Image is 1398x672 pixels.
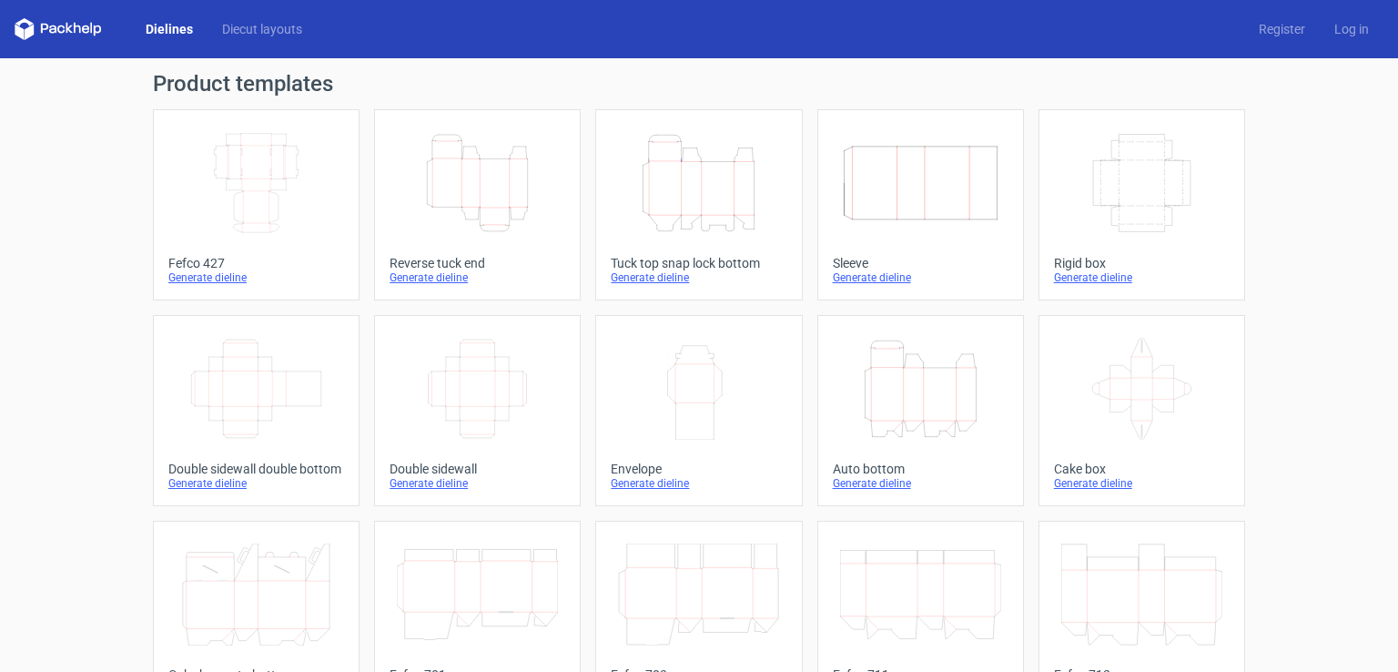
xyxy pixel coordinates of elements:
div: Generate dieline [1054,476,1230,491]
div: Generate dieline [390,270,565,285]
a: Cake boxGenerate dieline [1038,315,1245,506]
a: Double sidewallGenerate dieline [374,315,581,506]
div: Generate dieline [168,476,344,491]
a: Dielines [131,20,208,38]
a: Rigid boxGenerate dieline [1038,109,1245,300]
div: Sleeve [833,256,1008,270]
div: Double sidewall double bottom [168,462,344,476]
a: Register [1244,20,1320,38]
a: Tuck top snap lock bottomGenerate dieline [595,109,802,300]
a: Auto bottomGenerate dieline [817,315,1024,506]
h1: Product templates [153,73,1245,95]
div: Generate dieline [833,270,1008,285]
a: Diecut layouts [208,20,317,38]
div: Generate dieline [390,476,565,491]
div: Fefco 427 [168,256,344,270]
div: Generate dieline [168,270,344,285]
div: Double sidewall [390,462,565,476]
div: Cake box [1054,462,1230,476]
div: Rigid box [1054,256,1230,270]
a: Double sidewall double bottomGenerate dieline [153,315,360,506]
a: SleeveGenerate dieline [817,109,1024,300]
div: Generate dieline [833,476,1008,491]
div: Tuck top snap lock bottom [611,256,786,270]
div: Envelope [611,462,786,476]
div: Generate dieline [1054,270,1230,285]
div: Generate dieline [611,476,786,491]
div: Generate dieline [611,270,786,285]
a: Fefco 427Generate dieline [153,109,360,300]
a: Log in [1320,20,1383,38]
div: Auto bottom [833,462,1008,476]
div: Reverse tuck end [390,256,565,270]
a: EnvelopeGenerate dieline [595,315,802,506]
a: Reverse tuck endGenerate dieline [374,109,581,300]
